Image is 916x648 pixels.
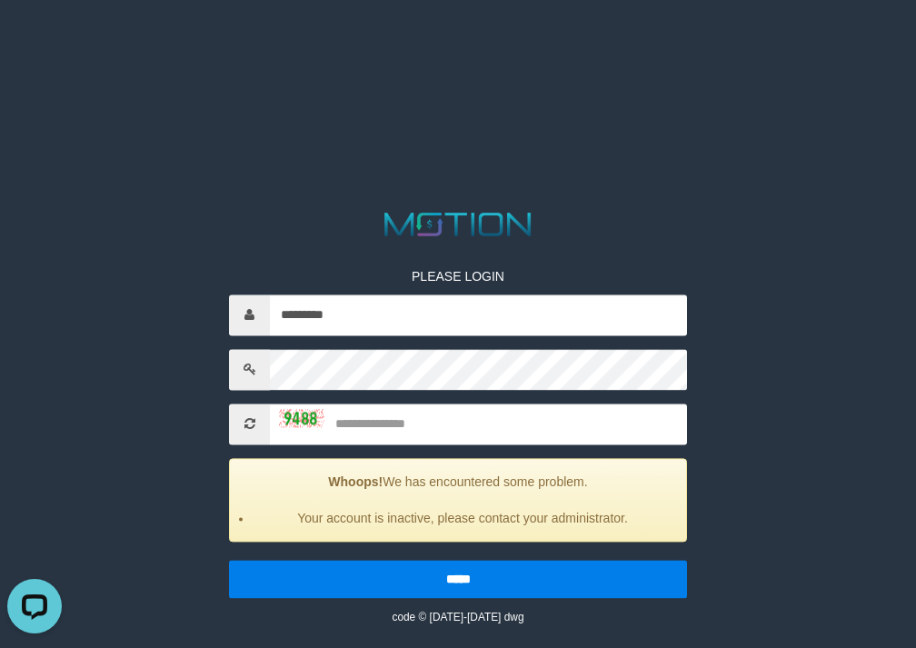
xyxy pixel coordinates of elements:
[229,458,687,542] div: We has encountered some problem.
[253,509,672,527] li: Your account is inactive, please contact your administrator.
[392,611,523,623] small: code © [DATE]-[DATE] dwg
[279,409,324,427] img: 3b8d
[229,267,687,285] p: PLEASE LOGIN
[328,474,383,489] strong: Whoops!
[7,7,62,62] button: Open LiveChat chat widget
[378,208,538,240] img: MOTION_logo.png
